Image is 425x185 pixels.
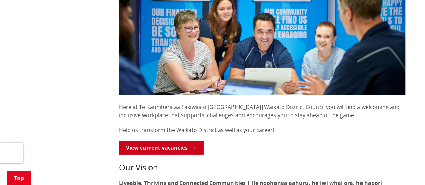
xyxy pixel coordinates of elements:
[119,95,405,119] p: Here at Te Kaunihera aa Takiwaa o [GEOGRAPHIC_DATA]|Waikato District Council you will find a welc...
[119,141,204,155] a: View current vacancies
[119,126,405,134] p: Help us transform the Waikato District as well as your career!
[7,171,31,185] a: Top
[119,163,405,172] h3: Our Vision
[394,157,418,181] iframe: Messenger Launcher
